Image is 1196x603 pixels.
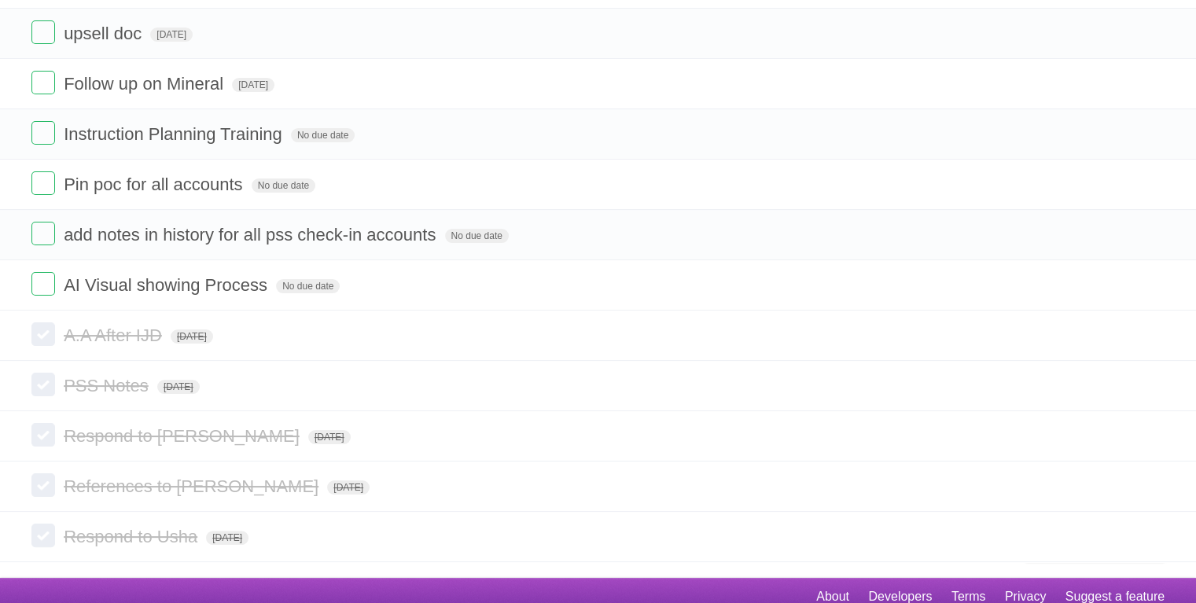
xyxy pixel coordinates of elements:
span: add notes in history for all pss check-in accounts [64,225,440,245]
span: [DATE] [327,480,370,495]
span: [DATE] [150,28,193,42]
label: Done [31,473,55,497]
span: upsell doc [64,24,145,43]
span: Follow up on Mineral [64,74,227,94]
span: Respond to Usha [64,527,201,546]
span: No due date [252,178,315,193]
span: [DATE] [206,531,248,545]
label: Done [31,222,55,245]
span: Instruction Planning Training [64,124,286,144]
label: Done [31,272,55,296]
span: A.A After IJD [64,325,166,345]
span: AI Visual showing Process [64,275,271,295]
span: [DATE] [157,380,200,394]
span: [DATE] [232,78,274,92]
span: No due date [291,128,355,142]
label: Done [31,524,55,547]
label: Done [31,373,55,396]
label: Done [31,20,55,44]
span: No due date [276,279,340,293]
span: [DATE] [308,430,351,444]
span: References to [PERSON_NAME] [64,476,322,496]
label: Done [31,322,55,346]
label: Done [31,71,55,94]
label: Done [31,121,55,145]
span: [DATE] [171,329,213,344]
span: No due date [445,229,509,243]
span: Respond to [PERSON_NAME] [64,426,304,446]
label: Done [31,423,55,447]
span: Pin poc for all accounts [64,175,246,194]
label: Done [31,171,55,195]
span: PSS Notes [64,376,153,395]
